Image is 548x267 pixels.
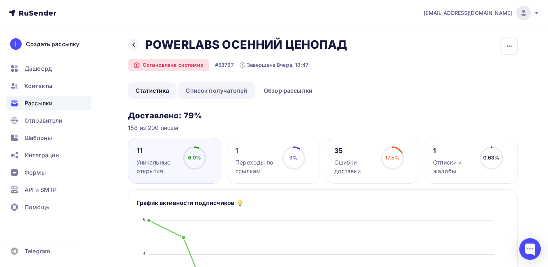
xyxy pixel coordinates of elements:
div: 158 из 200 писем [128,123,518,132]
div: 1 [433,146,473,155]
tspan: 6 [143,217,145,222]
a: Формы [6,165,92,180]
div: Уникальные открытия [137,158,177,175]
span: 6.9% [188,154,201,161]
h3: Доставлено: 79% [128,110,518,121]
span: Формы [24,168,46,177]
span: Интеграции [24,151,59,159]
span: API и SMTP [24,185,57,194]
div: 1 [235,146,276,155]
div: Ошибки доставки [334,158,375,175]
a: Обзор рассылки [256,82,320,99]
a: Отправители [6,113,92,128]
div: Создать рассылку [26,40,79,48]
a: Статистика [128,82,177,99]
div: Отписки и жалобы [433,158,473,175]
div: 11 [137,146,177,155]
div: 35 [334,146,375,155]
span: 9% [289,154,298,161]
span: Контакты [24,82,52,90]
a: [EMAIL_ADDRESS][DOMAIN_NAME] [424,6,539,20]
div: #58767 [215,61,234,69]
span: Отправители [24,116,63,125]
div: Завершена Вчера, 18:47 [240,61,308,69]
a: Рассылки [6,96,92,110]
span: [EMAIL_ADDRESS][DOMAIN_NAME] [424,9,512,17]
tspan: 4 [143,251,145,256]
div: Остановлена системно [128,59,209,71]
a: Шаблоны [6,131,92,145]
span: Помощь [24,203,49,211]
span: 17.5% [385,154,400,161]
div: Переходы по ссылкам [235,158,276,175]
a: Дашборд [6,61,92,76]
h2: POWERLABS ОСЕННИЙ ЦЕНОПАД [145,38,347,52]
span: 0.63% [483,154,500,161]
span: Шаблоны [24,133,52,142]
h5: График активности подписчиков [137,198,234,207]
span: Рассылки [24,99,53,108]
a: Список получателей [178,82,255,99]
span: Telegram [24,247,50,255]
a: Контакты [6,79,92,93]
span: Дашборд [24,64,52,73]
